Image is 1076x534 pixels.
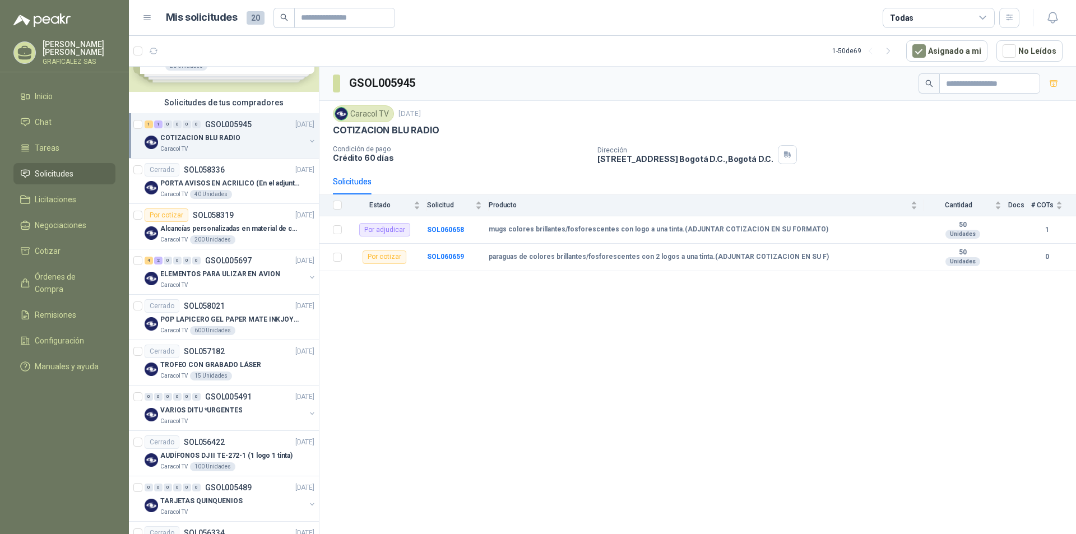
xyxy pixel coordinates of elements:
[160,133,240,143] p: COTIZACION BLU RADIO
[145,390,317,426] a: 0 0 0 0 0 0 GSOL005491[DATE] Company LogoVARIOS DITU *URGENTESCaracol TV
[333,153,588,162] p: Crédito 60 días
[996,40,1063,62] button: No Leídos
[35,271,105,295] span: Órdenes de Compra
[35,335,84,347] span: Configuración
[13,189,115,210] a: Licitaciones
[129,92,319,113] div: Solicitudes de tus compradores
[160,451,293,461] p: AUDÍFONOS DJ II TE-272-1 (1 logo 1 tinta)
[145,408,158,421] img: Company Logo
[35,90,53,103] span: Inicio
[145,435,179,449] div: Cerrado
[192,257,201,264] div: 0
[145,208,188,222] div: Por cotizar
[427,194,489,216] th: Solicitud
[13,330,115,351] a: Configuración
[333,105,394,122] div: Caracol TV
[160,269,280,280] p: ELEMENTOS PARA ULIZAR EN AVION
[832,42,897,60] div: 1 - 50 de 69
[129,431,319,476] a: CerradoSOL056422[DATE] Company LogoAUDÍFONOS DJ II TE-272-1 (1 logo 1 tinta)Caracol TV100 Unidades
[129,295,319,340] a: CerradoSOL058021[DATE] Company LogoPOP LAPICERO GEL PAPER MATE INKJOY 0.7 (Revisar el adjunto)Car...
[184,302,225,310] p: SOL058021
[295,119,314,130] p: [DATE]
[154,484,163,491] div: 0
[192,484,201,491] div: 0
[205,484,252,491] p: GSOL005489
[154,120,163,128] div: 1
[13,112,115,133] a: Chat
[349,194,427,216] th: Estado
[295,165,314,175] p: [DATE]
[173,120,182,128] div: 0
[145,363,158,376] img: Company Logo
[398,109,421,119] p: [DATE]
[145,299,179,313] div: Cerrado
[1008,194,1031,216] th: Docs
[160,281,188,290] p: Caracol TV
[145,136,158,149] img: Company Logo
[145,345,179,358] div: Cerrado
[359,223,410,236] div: Por adjudicar
[597,146,773,154] p: Dirección
[205,120,252,128] p: GSOL005945
[160,190,188,199] p: Caracol TV
[160,326,188,335] p: Caracol TV
[427,226,464,234] a: SOL060658
[335,108,347,120] img: Company Logo
[183,257,191,264] div: 0
[295,301,314,312] p: [DATE]
[145,163,179,177] div: Cerrado
[43,58,115,65] p: GRAFICALEZ SAS
[164,393,172,401] div: 0
[145,257,153,264] div: 4
[925,80,933,87] span: search
[1031,225,1063,235] b: 1
[160,360,261,370] p: TROFEO CON GRABADO LÁSER
[160,462,188,471] p: Caracol TV
[427,253,464,261] a: SOL060659
[924,221,1001,230] b: 50
[145,120,153,128] div: 1
[190,462,235,471] div: 100 Unidades
[145,254,317,290] a: 4 2 0 0 0 0 GSOL005697[DATE] Company LogoELEMENTOS PARA ULIZAR EN AVIONCaracol TV
[35,219,86,231] span: Negociaciones
[13,240,115,262] a: Cotizar
[129,340,319,386] a: CerradoSOL057182[DATE] Company LogoTROFEO CON GRABADO LÁSERCaracol TV15 Unidades
[190,372,232,380] div: 15 Unidades
[145,317,158,331] img: Company Logo
[145,499,158,512] img: Company Logo
[129,204,319,249] a: Por cotizarSOL058319[DATE] Company LogoAlcancías personalizadas en material de cerámica (VER ADJU...
[129,159,319,204] a: CerradoSOL058336[DATE] Company LogoPORTA AVISOS EN ACRILICO (En el adjunto mas informacion)Caraco...
[13,215,115,236] a: Negociaciones
[295,437,314,448] p: [DATE]
[906,40,987,62] button: Asignado a mi
[13,137,115,159] a: Tareas
[13,86,115,107] a: Inicio
[333,124,439,136] p: COTIZACION BLU RADIO
[295,346,314,357] p: [DATE]
[489,225,828,234] b: mugs colores brillantes/fosforescentes con logo a una tinta.(ADJUNTAR COTIZACION EN SU FORMATO)
[13,163,115,184] a: Solicitudes
[160,372,188,380] p: Caracol TV
[145,393,153,401] div: 0
[183,393,191,401] div: 0
[184,166,225,174] p: SOL058336
[154,393,163,401] div: 0
[160,417,188,426] p: Caracol TV
[160,508,188,517] p: Caracol TV
[145,226,158,240] img: Company Logo
[349,75,417,92] h3: GSOL005945
[489,253,829,262] b: paraguas de colores brillantes/fosforescentes con 2 logos a una tinta.(ADJUNTAR COTIZACION EN SU F)
[192,120,201,128] div: 0
[35,309,76,321] span: Remisiones
[183,120,191,128] div: 0
[145,484,153,491] div: 0
[190,326,235,335] div: 600 Unidades
[184,438,225,446] p: SOL056422
[35,360,99,373] span: Manuales y ayuda
[333,175,372,188] div: Solicitudes
[333,145,588,153] p: Condición de pago
[247,11,265,25] span: 20
[154,257,163,264] div: 2
[35,116,52,128] span: Chat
